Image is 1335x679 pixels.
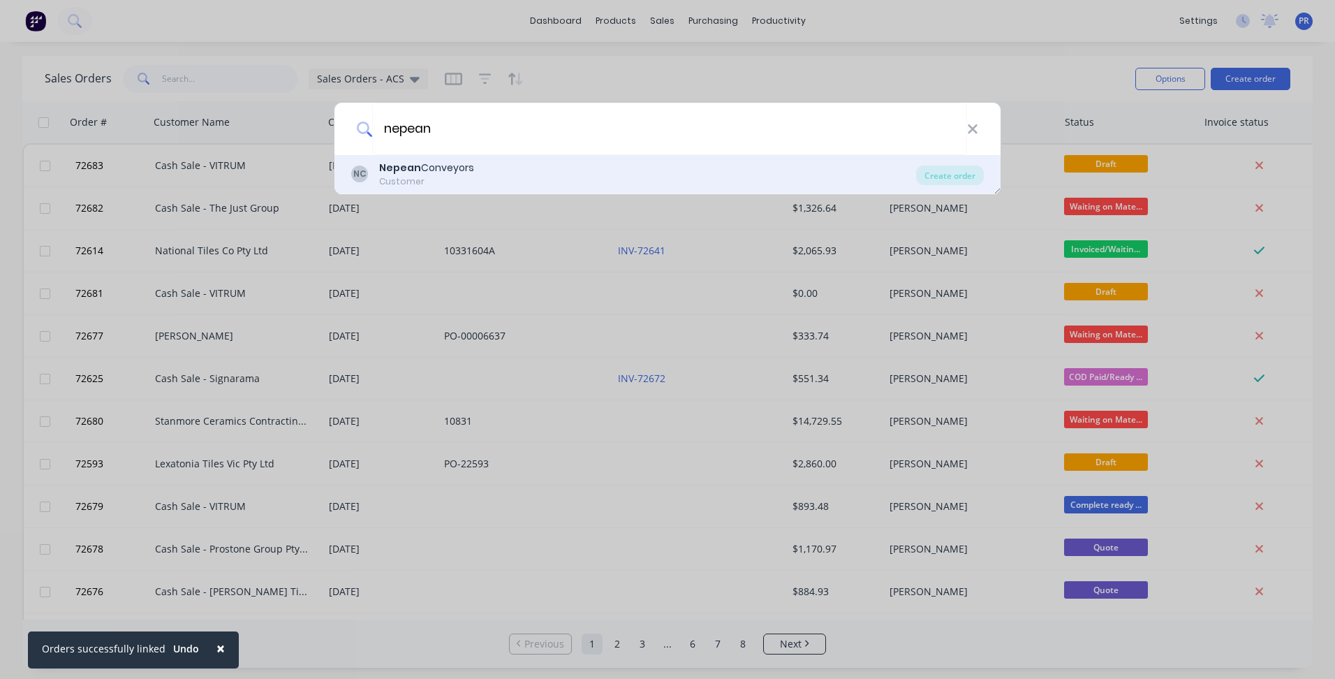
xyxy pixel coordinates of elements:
button: Undo [165,638,207,659]
div: NC [351,166,368,182]
div: Customer [379,175,474,188]
div: Orders successfully linked [42,641,165,656]
b: Nepean [379,161,421,175]
input: Enter a customer name to create a new order... [372,103,967,155]
span: × [216,638,225,658]
button: Close [202,631,239,665]
div: Conveyors [379,161,474,175]
div: Create order [916,166,984,185]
